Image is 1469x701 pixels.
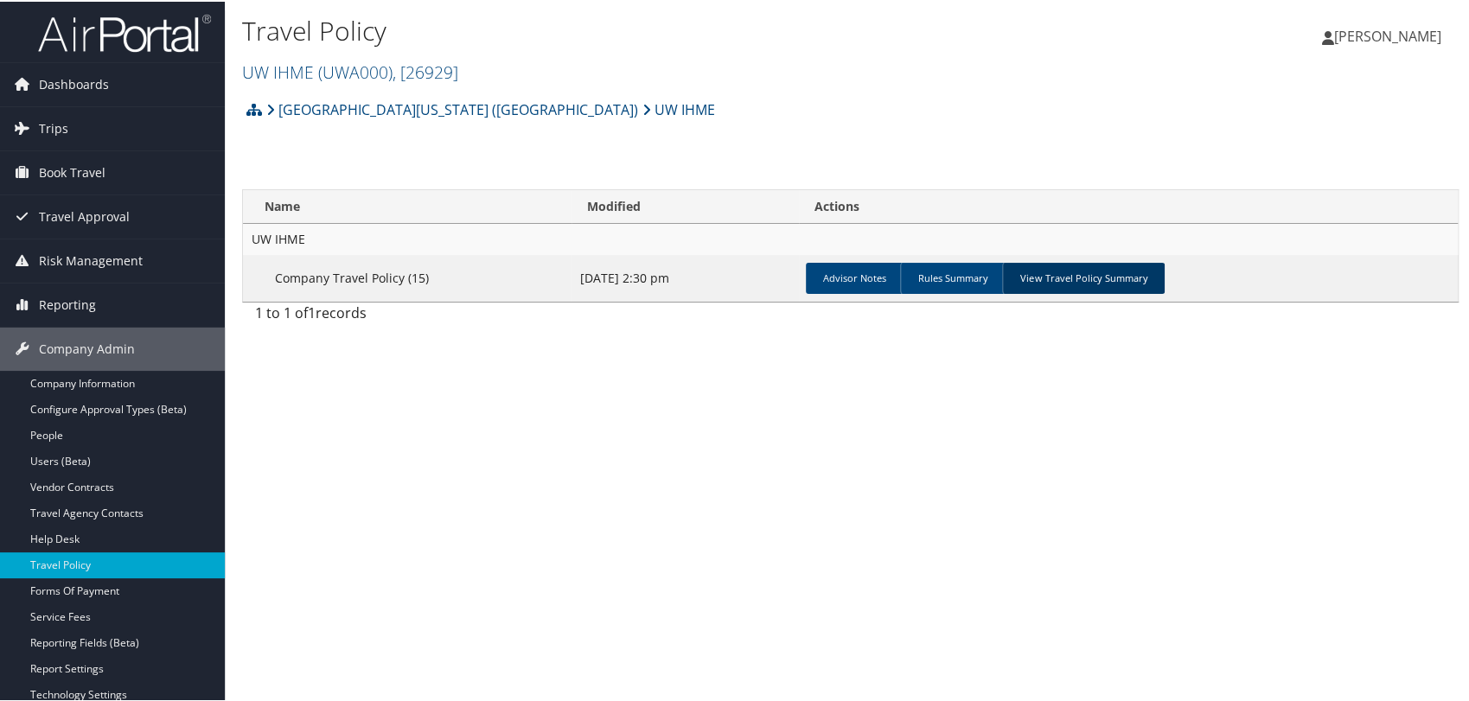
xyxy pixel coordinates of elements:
[255,301,533,330] div: 1 to 1 of records
[1322,9,1459,61] a: [PERSON_NAME]
[1334,25,1441,44] span: [PERSON_NAME]
[266,91,638,125] a: [GEOGRAPHIC_DATA][US_STATE] ([GEOGRAPHIC_DATA])
[39,61,109,105] span: Dashboards
[900,261,1006,292] a: Rules Summary
[39,282,96,325] span: Reporting
[243,188,572,222] th: Name: activate to sort column ascending
[642,91,715,125] a: UW IHME
[39,105,68,149] span: Trips
[39,326,135,369] span: Company Admin
[39,150,105,193] span: Book Travel
[572,188,799,222] th: Modified: activate to sort column ascending
[806,261,904,292] a: Advisor Notes
[572,253,799,300] td: [DATE] 2:30 pm
[393,59,458,82] span: , [ 26929 ]
[799,188,1458,222] th: Actions
[242,59,458,82] a: UW IHME
[318,59,393,82] span: ( UWA000 )
[243,222,1458,253] td: UW IHME
[242,11,1053,48] h1: Travel Policy
[39,238,143,281] span: Risk Management
[39,194,130,237] span: Travel Approval
[308,302,316,321] span: 1
[1002,261,1165,292] a: View Travel Policy Summary
[38,11,211,52] img: airportal-logo.png
[243,253,572,300] td: Company Travel Policy (15)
